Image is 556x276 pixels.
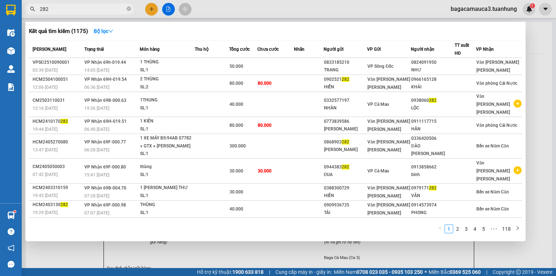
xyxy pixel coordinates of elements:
[42,26,47,32] span: phone
[84,47,104,52] span: Trạng thái
[7,83,15,91] img: solution-icon
[324,97,367,104] div: 0332577197
[7,29,15,37] img: warehouse-icon
[476,123,517,128] span: Văn phòng Cái Nước
[324,201,367,209] div: 0909936735
[367,102,389,107] span: VP Cà Mau
[476,60,519,73] span: Văn [PERSON_NAME] [PERSON_NAME]
[84,210,109,216] span: 07:07 [DATE]
[257,47,279,52] span: Chưa cước
[8,244,14,251] span: notification
[411,201,454,209] div: 0914573974
[140,104,194,112] div: SL: 1
[84,119,127,124] span: VP Nhận 69H-019.51
[367,119,410,132] span: Văn [PERSON_NAME] [PERSON_NAME]
[84,68,109,73] span: 14:05 [DATE]
[367,77,410,90] span: Văn [PERSON_NAME] [PERSON_NAME]
[33,184,82,192] div: HCM2403310159
[140,75,194,83] div: 2 THÙNG
[60,119,68,124] span: 282
[324,76,367,83] div: 0902521
[455,43,469,56] span: TT xuất HĐ
[29,28,88,35] h3: Kết quả tìm kiếm ( 1175 )
[33,172,58,177] span: 07:42 [DATE]
[488,225,500,233] li: Next 5 Pages
[324,184,367,192] div: 0388300729
[229,102,243,107] span: 40.000
[229,206,243,212] span: 40.000
[140,117,194,125] div: 1 KIÊN
[33,201,82,209] div: HCM2403130
[324,171,367,179] div: ĐUA
[33,210,58,215] span: 19:29 [DATE]
[8,228,14,235] span: question-circle
[471,225,479,233] a: 4
[513,225,522,233] li: Next Page
[436,225,445,233] button: left
[84,164,126,170] span: VP Nhận 69F-000.80
[84,139,126,145] span: VP Nhận 69F-000.77
[454,225,462,233] a: 2
[84,202,126,208] span: VP Nhận 69F-000.98
[462,225,470,233] a: 3
[140,96,194,104] div: 1THUNG
[411,184,454,192] div: 0979171
[367,139,410,152] span: Văn [PERSON_NAME] [PERSON_NAME]
[140,150,194,158] div: SL: 1
[229,143,246,149] span: 300.000
[6,5,16,16] img: logo-vxr
[367,64,393,69] span: VP Sông Đốc
[324,163,367,171] div: 0944383
[476,143,509,149] span: Bến xe Năm Căn
[140,134,194,150] div: 1 XE MÁY BS:94AB 07782 + GTX + [PERSON_NAME]
[258,168,271,173] span: 30.000
[480,225,488,233] a: 5
[84,185,126,191] span: VP Nhận 69B-004.70
[258,123,271,128] span: 80.000
[411,76,454,83] div: 0966165128
[324,47,344,52] span: Người gửi
[127,6,131,13] span: close-circle
[140,58,194,66] div: 1 THÙNG
[476,47,494,52] span: VP Nhận
[94,28,113,34] strong: Bộ lọc
[127,7,131,11] span: close-circle
[324,118,367,125] div: 0773839586
[411,66,454,74] div: NHƯ
[445,225,453,233] a: 1
[30,7,35,12] span: search
[324,104,367,112] div: NHÀN
[33,193,58,198] span: 19:45 [DATE]
[367,202,410,216] span: Văn [PERSON_NAME] [PERSON_NAME]
[411,209,454,217] div: PHONG
[33,118,82,125] div: HCM2410170
[514,166,522,174] span: plus-circle
[488,225,500,233] span: •••
[411,192,454,200] div: VÂN
[7,65,15,73] img: warehouse-icon
[229,64,243,69] span: 50.000
[140,66,194,74] div: SL: 1
[367,168,389,173] span: VP Cà Mau
[342,139,349,145] span: 282
[514,100,522,108] span: plus-circle
[33,127,58,132] span: 19:44 [DATE]
[500,225,513,233] li: 118
[324,192,367,200] div: HIỀN
[324,83,367,91] div: HIỂN
[229,81,243,86] span: 80.000
[476,219,510,241] span: Văn [PERSON_NAME] [PERSON_NAME]
[229,189,243,195] span: 30.000
[324,66,367,74] div: TRANG
[140,125,194,133] div: SL: 1
[476,189,509,195] span: Bến xe Năm Căn
[33,147,58,152] span: 13:47 [DATE]
[60,202,68,207] span: 282
[140,83,194,91] div: SL: 2
[342,164,349,170] span: 282
[33,138,82,146] div: HCM2405270080
[411,163,454,171] div: 0913858662
[84,127,109,132] span: 06:40 [DATE]
[324,146,367,154] div: [PERSON_NAME]
[8,261,14,268] span: message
